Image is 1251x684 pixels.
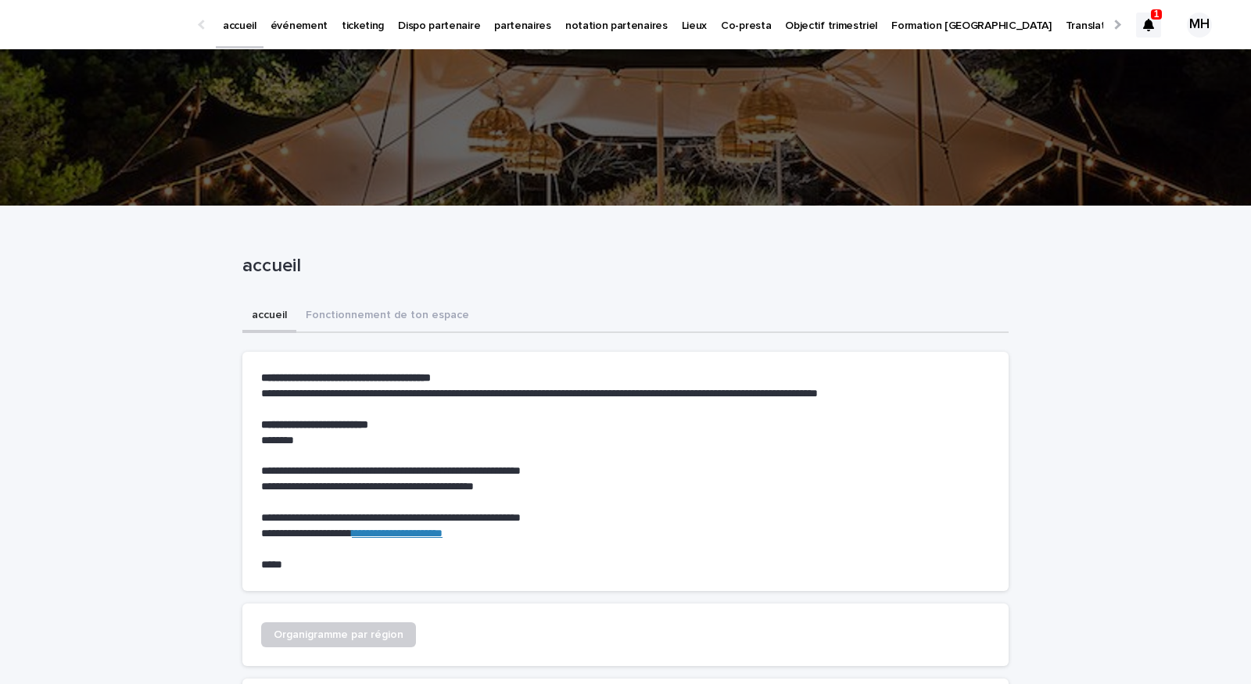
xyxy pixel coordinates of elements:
span: Organigramme par région [274,629,403,640]
button: Fonctionnement de ton espace [296,300,479,333]
a: Organigramme par région [261,622,416,647]
div: 1 [1136,13,1161,38]
p: accueil [242,255,1002,278]
img: Ls34BcGeRexTGTNfXpUC [31,9,183,41]
div: MH [1187,13,1212,38]
button: accueil [242,300,296,333]
p: 1 [1154,9,1160,20]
